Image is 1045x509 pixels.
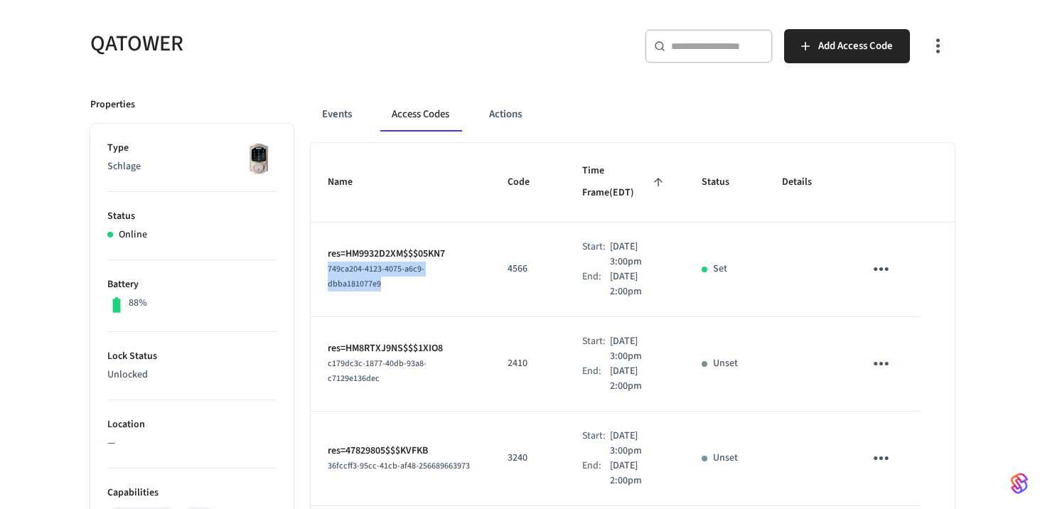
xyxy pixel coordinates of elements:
p: res=47829805$$$KVFKB [328,444,473,459]
p: Status [107,209,277,224]
p: res=HM9932D2XM$$$05KN7 [328,247,473,262]
p: [DATE] 3:00pm [610,429,668,459]
span: Time Frame(EDT) [582,160,668,205]
img: SeamLogoGradient.69752ec5.svg [1011,472,1028,495]
p: Unset [713,356,738,371]
span: 36fccff3-95cc-41cb-af48-256689663973 [328,460,470,472]
p: [DATE] 2:00pm [610,364,668,394]
button: Actions [478,97,533,132]
p: [DATE] 3:00pm [610,240,668,269]
p: Online [119,227,147,242]
span: Details [782,171,830,193]
p: [DATE] 2:00pm [610,459,668,488]
p: Unlocked [107,368,277,382]
p: 2410 [508,356,548,371]
p: Properties [90,97,135,112]
p: Lock Status [107,349,277,364]
p: Battery [107,277,277,292]
p: 3240 [508,451,548,466]
div: Start: [582,429,610,459]
div: End: [582,269,610,299]
div: End: [582,364,610,394]
img: Schlage Sense Smart Deadbolt with Camelot Trim, Front [241,141,277,176]
span: c179dc3c-1877-40db-93a8-c7129e136dec [328,358,427,385]
p: Capabilities [107,486,277,500]
div: End: [582,459,610,488]
h5: QATOWER [90,29,514,58]
button: Add Access Code [784,29,910,63]
p: Unset [713,451,738,466]
div: Start: [582,334,610,364]
p: Location [107,417,277,432]
p: Type [107,141,277,156]
div: Start: [582,240,610,269]
p: 4566 [508,262,548,277]
span: Add Access Code [818,37,893,55]
p: [DATE] 3:00pm [610,334,668,364]
p: 88% [129,296,147,311]
p: Schlage [107,159,277,174]
p: Set [713,262,727,277]
div: ant example [311,97,955,132]
p: — [107,436,277,451]
p: [DATE] 2:00pm [610,269,668,299]
span: 749ca204-4123-4075-a6c9-dbba181077e9 [328,263,424,290]
button: Events [311,97,363,132]
p: res=HM8RTXJ9NS$$$1XIO8 [328,341,473,356]
span: Name [328,171,371,193]
button: Access Codes [380,97,461,132]
span: Code [508,171,548,193]
span: Status [702,171,748,193]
